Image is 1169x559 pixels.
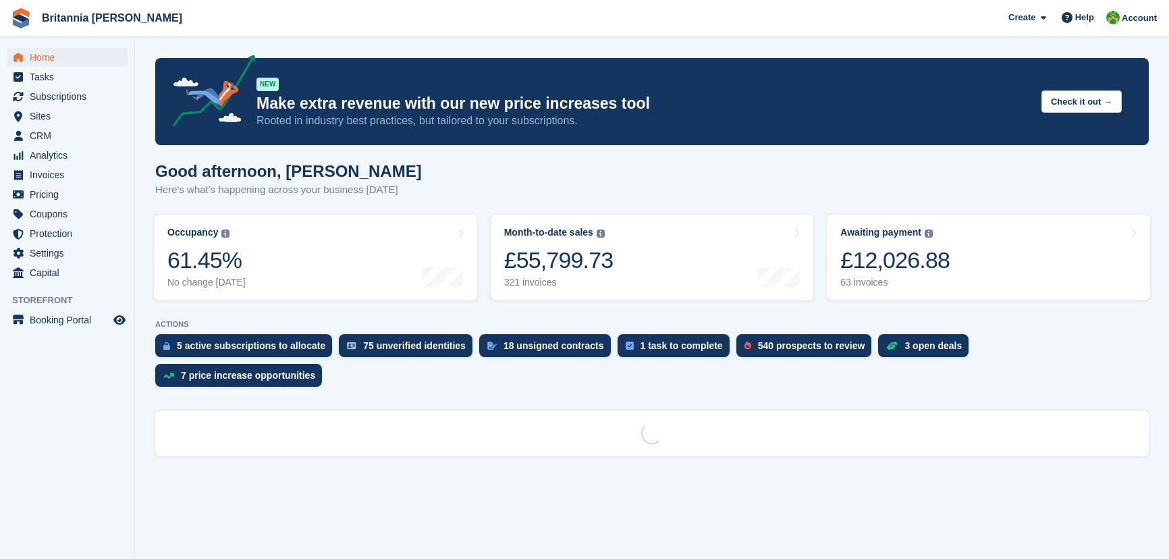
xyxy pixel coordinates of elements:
[7,146,128,165] a: menu
[256,94,1031,113] p: Make extra revenue with our new price increases tool
[30,107,111,126] span: Sites
[7,126,128,145] a: menu
[487,342,497,350] img: contract_signature_icon-13c848040528278c33f63329250d36e43548de30e8caae1d1a13099fd9432cc5.svg
[30,165,111,184] span: Invoices
[155,334,339,364] a: 5 active subscriptions to allocate
[7,165,128,184] a: menu
[7,87,128,106] a: menu
[7,311,128,329] a: menu
[744,342,751,350] img: prospect-51fa495bee0391a8d652442698ab0144808aea92771e9ea1ae160a38d050c398.svg
[161,55,256,132] img: price-adjustments-announcement-icon-8257ccfd72463d97f412b2fc003d46551f7dbcb40ab6d574587a9cd5c0d94...
[111,312,128,328] a: Preview store
[221,230,229,238] img: icon-info-grey-7440780725fd019a000dd9b08b2336e03edf1995a4989e88bcd33f0948082b44.svg
[30,311,111,329] span: Booking Portal
[339,334,479,364] a: 75 unverified identities
[1008,11,1035,24] span: Create
[163,342,170,350] img: active_subscription_to_allocate_icon-d502201f5373d7db506a760aba3b589e785aa758c864c3986d89f69b8ff3...
[256,78,279,91] div: NEW
[30,68,111,86] span: Tasks
[30,263,111,282] span: Capital
[12,294,134,307] span: Storefront
[256,113,1031,128] p: Rooted in industry best practices, but tailored to your subscriptions.
[1075,11,1094,24] span: Help
[736,334,879,364] a: 540 prospects to review
[1122,11,1157,25] span: Account
[840,246,950,274] div: £12,026.88
[155,162,422,180] h1: Good afternoon, [PERSON_NAME]
[163,373,174,379] img: price_increase_opportunities-93ffe204e8149a01c8c9dc8f82e8f89637d9d84a8eef4429ea346261dce0b2c0.svg
[758,340,865,351] div: 540 prospects to review
[827,215,1150,300] a: Awaiting payment £12,026.88 63 invoices
[30,185,111,204] span: Pricing
[504,246,614,274] div: £55,799.73
[597,230,605,238] img: icon-info-grey-7440780725fd019a000dd9b08b2336e03edf1995a4989e88bcd33f0948082b44.svg
[925,230,933,238] img: icon-info-grey-7440780725fd019a000dd9b08b2336e03edf1995a4989e88bcd33f0948082b44.svg
[886,341,898,350] img: deal-1b604bf984904fb50ccaf53a9ad4b4a5d6e5aea283cecdc64d6e3604feb123c2.svg
[840,227,921,238] div: Awaiting payment
[878,334,975,364] a: 3 open deals
[7,68,128,86] a: menu
[155,320,1149,329] p: ACTIONS
[7,244,128,263] a: menu
[618,334,736,364] a: 1 task to complete
[167,227,218,238] div: Occupancy
[626,342,634,350] img: task-75834270c22a3079a89374b754ae025e5fb1db73e45f91037f5363f120a921f8.svg
[504,340,604,351] div: 18 unsigned contracts
[30,146,111,165] span: Analytics
[181,370,315,381] div: 7 price increase opportunities
[30,126,111,145] span: CRM
[641,340,723,351] div: 1 task to complete
[155,364,329,394] a: 7 price increase opportunities
[7,224,128,243] a: menu
[7,205,128,223] a: menu
[177,340,325,351] div: 5 active subscriptions to allocate
[504,277,614,288] div: 321 invoices
[840,277,950,288] div: 63 invoices
[491,215,814,300] a: Month-to-date sales £55,799.73 321 invoices
[167,277,246,288] div: No change [DATE]
[167,246,246,274] div: 61.45%
[30,87,111,106] span: Subscriptions
[479,334,618,364] a: 18 unsigned contracts
[1041,90,1122,113] button: Check it out →
[904,340,962,351] div: 3 open deals
[30,244,111,263] span: Settings
[36,7,188,29] a: Britannia [PERSON_NAME]
[504,227,593,238] div: Month-to-date sales
[7,185,128,204] a: menu
[30,224,111,243] span: Protection
[30,48,111,67] span: Home
[7,263,128,282] a: menu
[155,182,422,198] p: Here's what's happening across your business [DATE]
[363,340,466,351] div: 75 unverified identities
[7,107,128,126] a: menu
[11,8,31,28] img: stora-icon-8386f47178a22dfd0bd8f6a31ec36ba5ce8667c1dd55bd0f319d3a0aa187defe.svg
[7,48,128,67] a: menu
[1106,11,1120,24] img: Wendy Thorp
[154,215,477,300] a: Occupancy 61.45% No change [DATE]
[347,342,356,350] img: verify_identity-adf6edd0f0f0b5bbfe63781bf79b02c33cf7c696d77639b501bdc392416b5a36.svg
[30,205,111,223] span: Coupons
